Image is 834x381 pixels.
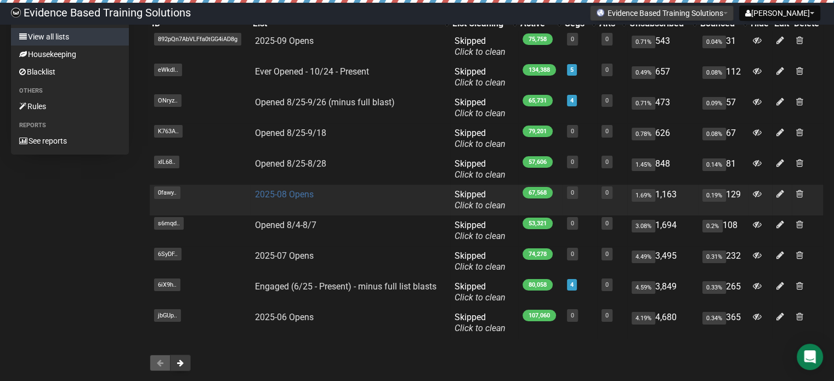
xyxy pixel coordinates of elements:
[702,66,726,79] span: 0.08%
[154,64,182,76] span: eWkdI..
[632,189,655,202] span: 1.69%
[632,66,655,79] span: 0.49%
[702,189,726,202] span: 0.19%
[455,139,506,149] a: Click to clean
[255,158,326,169] a: Opened 8/25-8/28
[571,251,574,258] a: 0
[455,108,506,118] a: Click to clean
[702,158,726,171] span: 0.14%
[605,66,609,73] a: 0
[523,64,556,76] span: 134,388
[627,308,698,338] td: 4,680
[698,308,748,338] td: 365
[570,97,574,104] a: 4
[571,189,574,196] a: 0
[154,278,180,291] span: 6iX9h..
[455,36,506,57] span: Skipped
[632,128,655,140] span: 0.78%
[523,95,553,106] span: 65,731
[455,231,506,241] a: Click to clean
[571,220,574,227] a: 0
[605,36,609,43] a: 0
[455,128,506,149] span: Skipped
[698,185,748,215] td: 129
[455,251,506,272] span: Skipped
[255,312,314,322] a: 2025-06 Opens
[698,277,748,308] td: 265
[698,93,748,123] td: 57
[698,31,748,62] td: 31
[571,312,574,319] a: 0
[605,158,609,166] a: 0
[590,5,734,21] button: Evidence Based Training Solutions
[627,185,698,215] td: 1,163
[523,126,553,137] span: 79,201
[627,62,698,93] td: 657
[523,33,553,45] span: 75,758
[632,312,655,325] span: 4.19%
[797,344,823,370] div: Open Intercom Messenger
[455,220,506,241] span: Skipped
[627,154,698,185] td: 848
[698,123,748,154] td: 67
[11,132,129,150] a: See reports
[605,128,609,135] a: 0
[154,33,241,46] span: 892pQn7AbVLFfa0tGG4iAD8g
[11,8,21,18] img: 6a635aadd5b086599a41eda90e0773ac
[605,220,609,227] a: 0
[571,36,574,43] a: 0
[627,246,698,277] td: 3,495
[255,128,326,138] a: Opened 8/25-9/18
[605,281,609,288] a: 0
[702,128,726,140] span: 0.08%
[11,63,129,81] a: Blacklist
[523,310,556,321] span: 107,060
[570,281,574,288] a: 4
[255,66,369,77] a: Ever Opened - 10/24 - Present
[455,66,506,88] span: Skipped
[702,220,723,232] span: 0.2%
[571,158,574,166] a: 0
[698,154,748,185] td: 81
[702,36,726,48] span: 0.04%
[255,189,314,200] a: 2025-08 Opens
[632,251,655,263] span: 4.49%
[455,158,506,180] span: Skipped
[455,77,506,88] a: Click to clean
[154,186,180,199] span: 0fawy..
[523,187,553,198] span: 67,568
[455,47,506,57] a: Click to clean
[698,246,748,277] td: 232
[455,292,506,303] a: Click to clean
[255,220,316,230] a: Opened 8/4-8/7
[154,125,183,138] span: K763A..
[11,84,129,98] li: Others
[627,277,698,308] td: 3,849
[11,119,129,132] li: Reports
[11,98,129,115] a: Rules
[627,31,698,62] td: 543
[255,281,436,292] a: Engaged (6/25 - Present) - minus full list blasts
[596,8,605,17] img: favicons
[11,28,129,46] a: View all lists
[523,218,553,229] span: 53,321
[455,189,506,211] span: Skipped
[702,312,726,325] span: 0.34%
[739,5,820,21] button: [PERSON_NAME]
[154,248,181,260] span: 6SyDF..
[702,281,726,294] span: 0.33%
[570,66,574,73] a: 5
[154,309,181,322] span: jbGUp..
[632,158,655,171] span: 1.45%
[605,312,609,319] a: 0
[627,123,698,154] td: 626
[154,156,179,168] span: xlL68..
[605,251,609,258] a: 0
[255,251,314,261] a: 2025-07 Opens
[455,312,506,333] span: Skipped
[455,281,506,303] span: Skipped
[455,97,506,118] span: Skipped
[11,46,129,63] a: Housekeeping
[627,215,698,246] td: 1,694
[632,97,655,110] span: 0.71%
